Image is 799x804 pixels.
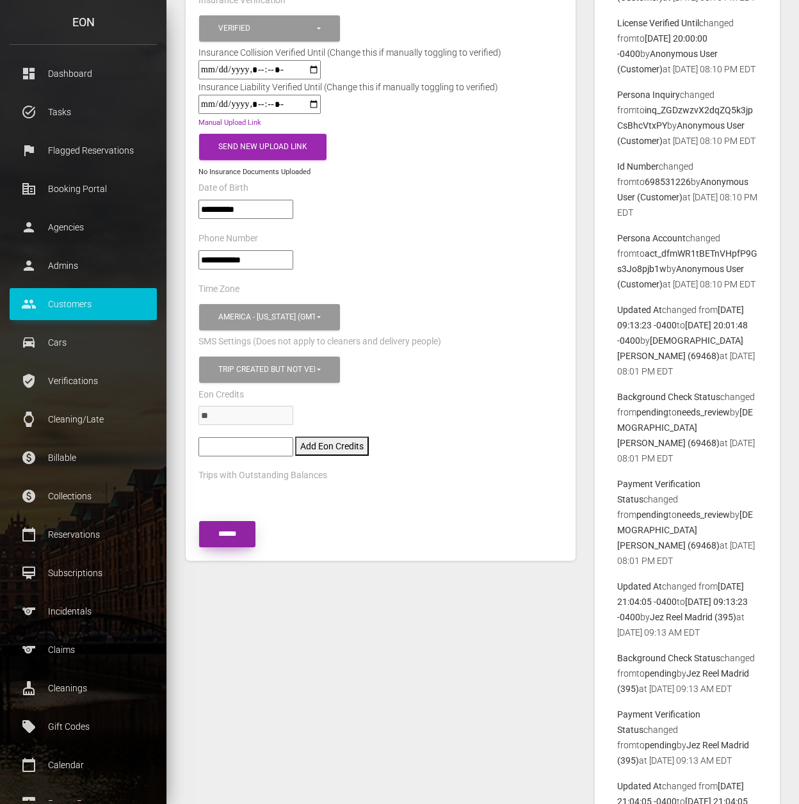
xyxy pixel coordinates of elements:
[10,480,157,512] a: paid Collections
[19,102,147,122] p: Tasks
[617,407,753,448] b: [DEMOGRAPHIC_DATA][PERSON_NAME] (69468)
[198,469,327,482] label: Trips with Outstanding Balances
[19,525,147,544] p: Reservations
[677,510,730,520] b: needs_review
[10,519,157,551] a: calendar_today Reservations
[10,326,157,358] a: drive_eta Cars
[189,79,508,95] div: Insurance Liability Verified Until (Change this if manually toggling to verified)
[198,335,441,348] label: SMS Settings (Does not apply to cleaners and delivery people)
[10,211,157,243] a: person Agencies
[19,679,147,698] p: Cleanings
[218,23,315,34] div: Verified
[198,389,244,401] label: Eon Credits
[10,58,157,90] a: dashboard Dashboard
[617,389,757,466] p: changed from to by at [DATE] 08:01 PM EDT
[617,476,757,568] p: changed from to by at [DATE] 08:01 PM EDT
[617,335,743,361] b: [DEMOGRAPHIC_DATA][PERSON_NAME] (69468)
[617,579,757,640] p: changed from to by at [DATE] 09:13 AM EDT
[617,105,753,131] b: inq_ZGDzwzvX2dqZQ5k3jpCsBhcVtxPY
[645,668,677,679] b: pending
[10,711,157,743] a: local_offer Gift Codes
[617,49,718,74] b: Anonymous User (Customer)
[19,179,147,198] p: Booking Portal
[617,510,753,551] b: [DEMOGRAPHIC_DATA][PERSON_NAME] (69468)
[10,595,157,627] a: sports Incidentals
[636,510,668,520] b: pending
[19,218,147,237] p: Agencies
[198,168,311,176] small: No Insurance Documents Uploaded
[19,141,147,160] p: Flagged Reservations
[617,581,662,591] b: Updated At
[198,283,239,296] label: Time Zone
[218,312,315,323] div: America - [US_STATE] (GMT -05:00)
[19,486,147,506] p: Collections
[19,563,147,583] p: Subscriptions
[295,437,369,456] button: Add Eon Credits
[198,182,248,195] label: Date of Birth
[199,134,327,160] button: Send New Upload Link
[10,403,157,435] a: watch Cleaning/Late
[617,18,699,28] b: License Verified Until
[617,233,686,243] b: Persona Account
[189,45,511,60] div: Insurance Collision Verified Until (Change this if manually toggling to verified)
[617,90,680,100] b: Persona Inquiry
[617,120,745,146] b: Anonymous User (Customer)
[617,305,662,315] b: Updated At
[19,410,147,429] p: Cleaning/Late
[10,250,157,282] a: person Admins
[218,364,315,375] div: Trip created but not verified , Customer is verified and trip is set to go
[10,749,157,781] a: calendar_today Calendar
[617,230,757,292] p: changed from to by at [DATE] 08:10 PM EDT
[19,294,147,314] p: Customers
[19,333,147,352] p: Cars
[636,407,668,417] b: pending
[198,118,261,127] a: Manual Upload Link
[617,709,700,735] b: Payment Verification Status
[650,612,736,622] b: Jez Reel Madrid (395)
[617,653,720,663] b: Background Check Status
[10,288,157,320] a: people Customers
[10,96,157,128] a: task_alt Tasks
[617,302,757,379] p: changed from to by at [DATE] 08:01 PM EDT
[19,717,147,736] p: Gift Codes
[617,392,720,402] b: Background Check Status
[19,602,147,621] p: Incidentals
[19,640,147,659] p: Claims
[617,479,700,504] b: Payment Verification Status
[645,740,677,750] b: pending
[198,232,258,245] label: Phone Number
[10,365,157,397] a: verified_user Verifications
[10,634,157,666] a: sports Claims
[617,87,757,149] p: changed from to by at [DATE] 08:10 PM EDT
[19,371,147,390] p: Verifications
[617,15,757,77] p: changed from to by at [DATE] 08:10 PM EDT
[677,407,730,417] b: needs_review
[19,448,147,467] p: Billable
[617,159,757,220] p: changed from to by at [DATE] 08:10 PM EDT
[617,161,659,172] b: Id Number
[19,64,147,83] p: Dashboard
[199,304,340,330] button: America - New York (GMT -05:00)
[19,256,147,275] p: Admins
[10,557,157,589] a: card_membership Subscriptions
[617,248,757,274] b: act_dfmWR1tBETnVHpfP9Gs3Jo8pjb1w
[617,707,757,768] p: changed from to by at [DATE] 09:13 AM EDT
[617,33,707,59] b: [DATE] 20:00:00 -0400
[19,755,147,775] p: Calendar
[645,177,691,187] b: 698531226
[10,672,157,704] a: cleaning_services Cleanings
[617,650,757,696] p: changed from to by at [DATE] 09:13 AM EDT
[617,781,662,791] b: Updated At
[10,442,157,474] a: paid Billable
[199,357,340,383] button: Trip created but not verified, Customer is verified and trip is set to go
[10,173,157,205] a: corporate_fare Booking Portal
[10,134,157,166] a: flag Flagged Reservations
[617,264,744,289] b: Anonymous User (Customer)
[199,15,340,42] button: Verified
